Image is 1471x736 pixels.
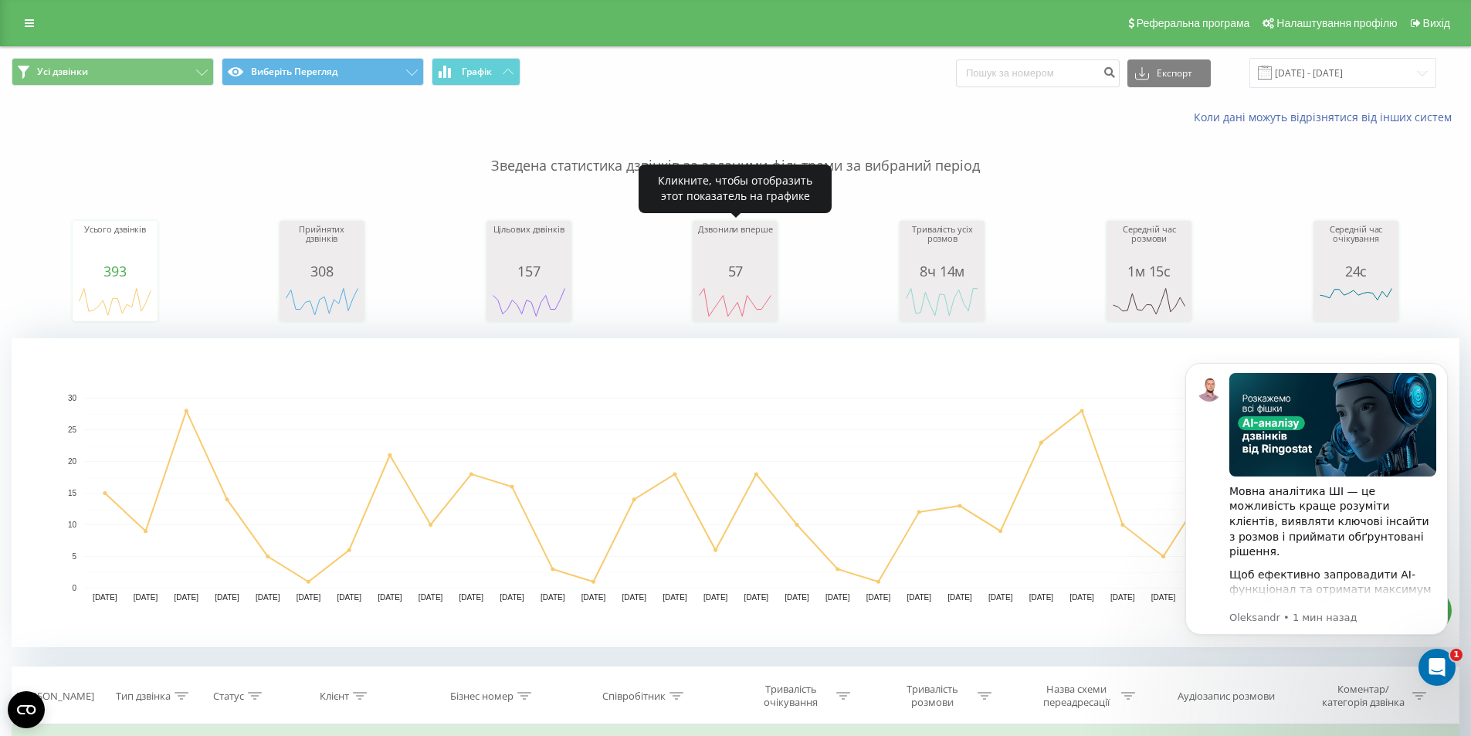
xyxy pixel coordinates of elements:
div: Кликните, чтобы отобразить этот показатель на графике [639,164,832,213]
font: Реферальна програма [1137,17,1250,29]
font: Клієнт [320,689,349,703]
text: [DATE] [541,593,565,602]
font: Статус [213,689,244,703]
text: [DATE] [378,593,402,602]
text: [DATE] [581,593,606,602]
svg: A chart. [12,338,1459,647]
iframe: Intercom live chat [1418,649,1456,686]
font: 1 [1453,650,1459,660]
font: 24с [1345,262,1367,280]
font: Прийнятих дзвінків [299,223,344,244]
text: [DATE] [500,593,524,602]
text: 10 [68,521,77,529]
button: Графік [432,58,520,86]
font: Зведена статистика дзвінків за заданими фільтрами за вибраний період [491,156,980,175]
font: Дзвонили вперше [698,223,772,235]
text: [DATE] [1069,593,1094,602]
font: Середній час очікування [1330,223,1383,244]
font: Виберіть Перегляд [251,65,337,78]
font: Вихід [1423,17,1450,29]
svg: A chart. [283,279,361,325]
font: Бізнес номер [450,689,513,703]
font: Експорт [1157,66,1192,80]
font: Коментар/категорія дзвінка [1322,682,1405,709]
text: [DATE] [703,593,728,602]
text: [DATE] [175,593,199,602]
font: 157 [517,262,540,280]
font: Цільових дзвінків [493,223,564,235]
text: [DATE] [1110,593,1135,602]
text: [DATE] [825,593,850,602]
font: 308 [310,262,333,280]
font: Коли дані можуть відрізнятися від інших систем [1194,110,1452,124]
font: Назва схеми переадресації [1043,682,1110,709]
font: 1м 15с [1127,262,1171,280]
font: Середній час розмови [1123,223,1176,244]
svg: A chart. [1110,279,1188,325]
text: 30 [68,394,77,402]
font: Тривалість очікування [764,682,818,709]
button: Open CMP widget [8,691,45,728]
input: Пошук за номером [956,59,1120,87]
font: Графік [462,65,492,78]
text: [DATE] [459,593,484,602]
font: 393 [103,262,126,280]
font: Усі дзвінки [37,65,88,78]
iframe: Intercom notifications повідомлення [1162,340,1471,694]
font: Усього дзвінків [84,223,146,235]
button: Виберіть Перегляд [222,58,424,86]
text: 25 [68,426,77,434]
font: Налаштування профілю [1276,17,1397,29]
text: [DATE] [663,593,687,602]
text: [DATE] [907,593,931,602]
text: [DATE] [337,593,361,602]
text: [DATE] [419,593,443,602]
a: Коли дані можуть відрізнятися від інших систем [1194,110,1459,124]
text: [DATE] [947,593,972,602]
text: [DATE] [1029,593,1054,602]
svg: A chart. [903,279,981,325]
text: [DATE] [256,593,280,602]
font: Тривалість усіх розмов [912,223,972,244]
text: [DATE] [215,593,239,602]
text: [DATE] [93,593,117,602]
svg: A chart. [1317,279,1395,325]
font: 8ч 14м [920,262,964,280]
text: [DATE] [744,593,769,602]
text: [DATE] [297,593,321,602]
svg: A chart. [76,279,154,325]
text: [DATE] [988,593,1013,602]
text: 20 [68,457,77,466]
text: [DATE] [866,593,891,602]
font: Аудіозапис розмови [1178,689,1275,703]
text: 15 [68,489,77,497]
svg: A chart. [697,279,774,325]
svg: A chart. [490,279,568,325]
text: [DATE] [785,593,809,602]
font: Тип дзвінка [116,689,171,703]
font: Співробітник [602,689,666,703]
text: [DATE] [134,593,158,602]
button: Усі дзвінки [12,58,214,86]
font: 57 [728,262,744,280]
text: 0 [72,584,76,592]
font: [PERSON_NAME] [16,689,94,703]
text: [DATE] [622,593,646,602]
text: 5 [72,552,76,561]
button: Експорт [1127,59,1211,87]
text: [DATE] [1151,593,1176,602]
